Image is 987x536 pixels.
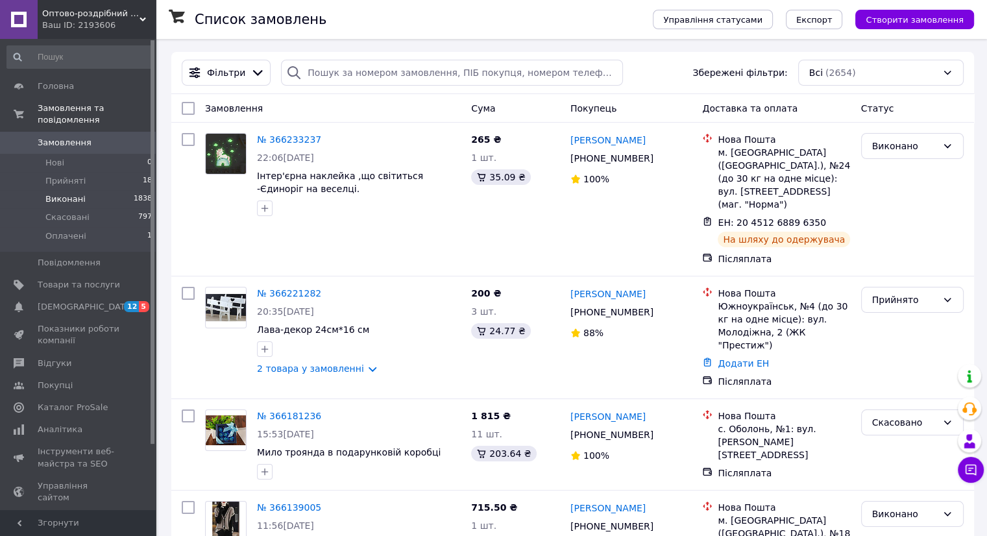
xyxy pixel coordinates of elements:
[718,375,850,388] div: Післяплата
[281,60,623,86] input: Пошук за номером замовлення, ПІБ покупця, номером телефону, Email, номером накладної
[718,287,850,300] div: Нова Пошта
[570,430,653,440] span: [PHONE_NUMBER]
[872,293,937,307] div: Прийнято
[45,230,86,242] span: Оплачені
[257,363,364,374] a: 2 товара у замовленні
[38,137,91,149] span: Замовлення
[718,252,850,265] div: Післяплата
[809,66,823,79] span: Всі
[139,301,149,312] span: 5
[257,152,314,163] span: 22:06[DATE]
[205,103,263,114] span: Замовлення
[570,307,653,317] span: [PHONE_NUMBER]
[570,410,646,423] a: [PERSON_NAME]
[718,501,850,514] div: Нова Пошта
[471,520,496,531] span: 1 шт.
[861,103,894,114] span: Статус
[583,450,609,461] span: 100%
[842,14,974,24] a: Створити замовлення
[570,287,646,300] a: [PERSON_NAME]
[38,301,134,313] span: [DEMOGRAPHIC_DATA]
[42,8,140,19] span: Оптово-роздрібний інтернет-магазин подарунків, декору та аксесуарів " Веневик"
[134,193,152,205] span: 1838
[38,279,120,291] span: Товари та послуги
[570,134,646,147] a: [PERSON_NAME]
[45,193,86,205] span: Виконані
[471,306,496,317] span: 3 шт.
[958,457,984,483] button: Чат з покупцем
[257,447,441,457] a: Мило троянда в подарунковій коробці
[471,502,517,513] span: 715.50 ₴
[872,139,937,153] div: Виконано
[45,212,90,223] span: Скасовані
[257,429,314,439] span: 15:53[DATE]
[718,217,826,228] span: ЕН: 20 4512 6889 6350
[786,10,843,29] button: Експорт
[38,323,120,347] span: Показники роботи компанії
[38,380,73,391] span: Покупці
[143,175,152,187] span: 18
[257,134,321,145] a: № 366233237
[471,134,501,145] span: 265 ₴
[653,10,773,29] button: Управління статусами
[205,409,247,451] a: Фото товару
[692,66,787,79] span: Збережені фільтри:
[257,306,314,317] span: 20:35[DATE]
[257,288,321,298] a: № 366221282
[257,324,369,335] a: Лава-декор 24см*16 см
[718,300,850,352] div: Южноукраїнськ, №4 (до 30 кг на одне місце): вул. Молодіжна, 2 (ЖК "Престиж")
[583,174,609,184] span: 100%
[38,446,120,469] span: Інструменти веб-майстра та SEO
[205,133,247,175] a: Фото товару
[38,257,101,269] span: Повідомлення
[257,171,423,194] a: Інтер'єрна наклейка ,що світиться -Єдиноріг на веселці.
[866,15,964,25] span: Створити замовлення
[570,502,646,515] a: [PERSON_NAME]
[570,153,653,164] span: [PHONE_NUMBER]
[42,19,156,31] div: Ваш ID: 2193606
[147,157,152,169] span: 0
[471,446,536,461] div: 203.64 ₴
[471,429,502,439] span: 11 шт.
[207,66,245,79] span: Фільтри
[45,157,64,169] span: Нові
[471,169,530,185] div: 35.09 ₴
[471,323,530,339] div: 24.77 ₴
[583,328,603,338] span: 88%
[257,411,321,421] a: № 366181236
[257,502,321,513] a: № 366139005
[718,133,850,146] div: Нова Пошта
[38,80,74,92] span: Головна
[38,402,108,413] span: Каталог ProSale
[6,45,153,69] input: Пошук
[872,415,937,430] div: Скасовано
[471,288,501,298] span: 200 ₴
[663,15,762,25] span: Управління статусами
[38,103,156,126] span: Замовлення та повідомлення
[38,358,71,369] span: Відгуки
[205,287,247,328] a: Фото товару
[471,411,511,421] span: 1 815 ₴
[718,358,769,369] a: Додати ЕН
[195,12,326,27] h1: Список замовлень
[718,467,850,480] div: Післяплата
[718,422,850,461] div: с. Оболонь, №1: вул. [PERSON_NAME][STREET_ADDRESS]
[570,521,653,531] span: [PHONE_NUMBER]
[257,520,314,531] span: 11:56[DATE]
[855,10,974,29] button: Створити замовлення
[471,103,495,114] span: Cума
[124,301,139,312] span: 12
[38,480,120,504] span: Управління сайтом
[570,103,616,114] span: Покупець
[718,409,850,422] div: Нова Пошта
[471,152,496,163] span: 1 шт.
[138,212,152,223] span: 797
[796,15,833,25] span: Експорт
[702,103,798,114] span: Доставка та оплата
[718,146,850,211] div: м. [GEOGRAPHIC_DATA] ([GEOGRAPHIC_DATA].), №24 (до 30 кг на одне місце): вул. [STREET_ADDRESS] (м...
[38,424,82,435] span: Аналітика
[206,415,246,445] img: Фото товару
